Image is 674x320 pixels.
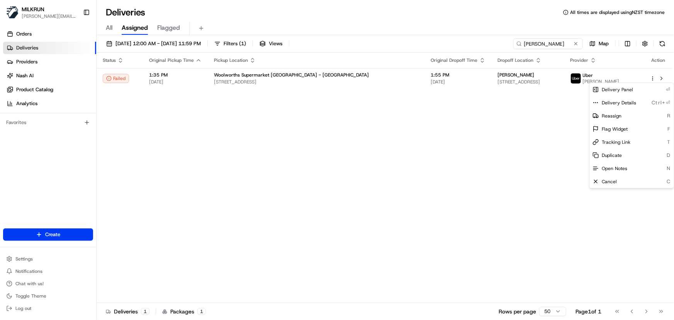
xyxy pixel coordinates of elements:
[667,152,671,159] span: D
[667,112,671,119] span: R
[602,126,628,132] span: Flag Widget
[667,178,671,185] span: C
[602,179,617,185] span: Cancel
[602,113,621,119] span: Reassign
[602,165,627,172] span: Open Notes
[667,139,671,146] span: T
[602,152,622,158] span: Duplicate
[602,100,636,106] span: Delivery Details
[602,87,633,93] span: Delivery Panel
[666,86,671,93] span: ⏎
[652,99,671,106] span: Ctrl+⏎
[602,139,630,145] span: Tracking Link
[667,165,671,172] span: N
[667,126,671,133] span: F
